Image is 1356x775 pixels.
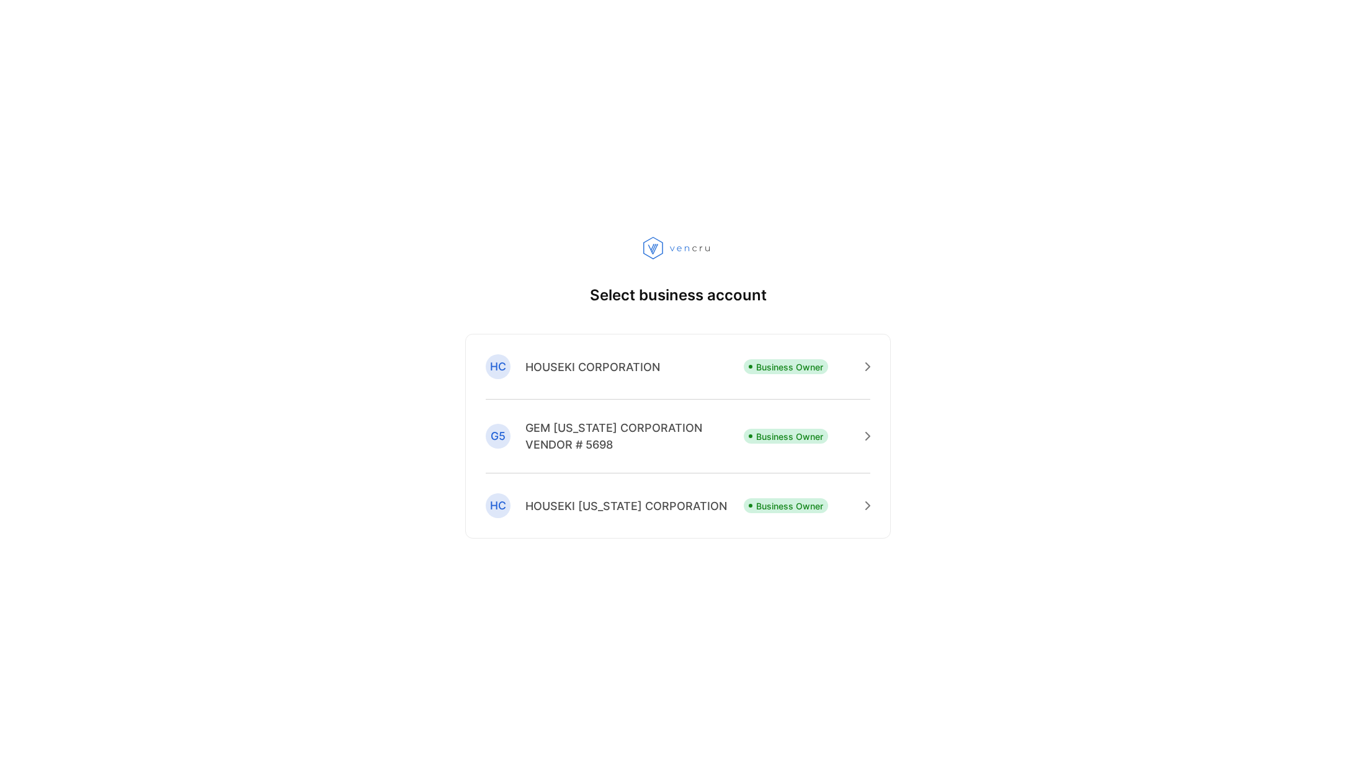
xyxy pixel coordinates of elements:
[491,428,506,444] p: G5
[490,359,506,375] p: HC
[525,419,744,453] p: GEM [US_STATE] CORPORATION VENDOR # 5698
[525,359,660,375] p: HOUSEKI CORPORATION
[490,498,506,514] p: HC
[756,361,823,374] p: Business Owner
[756,430,823,443] p: Business Owner
[590,284,767,307] p: Select business account
[756,499,823,513] p: Business Owner
[525,498,727,514] p: HOUSEKI [US_STATE] CORPORATION
[643,236,713,260] img: vencru logo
